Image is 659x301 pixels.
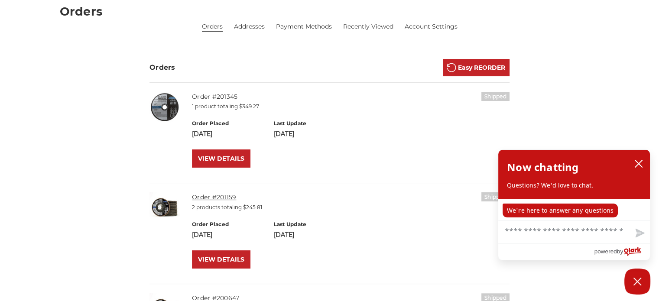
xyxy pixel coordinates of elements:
a: Account Settings [404,22,457,31]
p: Questions? We'd love to chat. [507,181,641,190]
a: Payment Methods [276,22,332,31]
div: chat [498,199,650,220]
li: Orders [202,22,223,32]
a: Powered by Olark [594,244,650,260]
img: 6" x .045 x 7/8" Cutting Disc T1 [149,92,180,122]
a: Recently Viewed [343,22,393,31]
button: Close Chatbox [624,269,650,295]
button: close chatbox [632,157,646,170]
span: [DATE] [274,130,294,138]
h6: Shipped [481,192,510,201]
span: powered [594,246,617,257]
h6: Order Placed [192,120,264,127]
a: Order #201159 [192,193,236,201]
div: olark chatbox [498,149,650,260]
a: Easy REORDER [443,59,510,76]
span: [DATE] [192,130,212,138]
a: Addresses [234,22,265,31]
a: VIEW DETAILS [192,250,250,269]
h6: Order Placed [192,220,264,228]
p: We're here to answer any questions [503,203,618,217]
span: [DATE] [274,231,294,239]
h1: Orders [60,6,600,17]
h6: Last Update [274,220,346,228]
button: Send message [628,223,650,243]
a: Order #201345 [192,93,237,100]
span: [DATE] [192,231,212,239]
h3: Orders [149,62,175,73]
img: 4.5" Black Hawk Zirconia Flap Disc 10 Pack [149,192,180,223]
p: 2 products totaling $245.81 [192,204,510,211]
a: VIEW DETAILS [192,149,250,168]
h6: Shipped [481,92,510,101]
h6: Last Update [274,120,346,127]
p: 1 product totaling $349.27 [192,103,510,110]
span: by [617,246,623,257]
h2: Now chatting [507,159,578,176]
